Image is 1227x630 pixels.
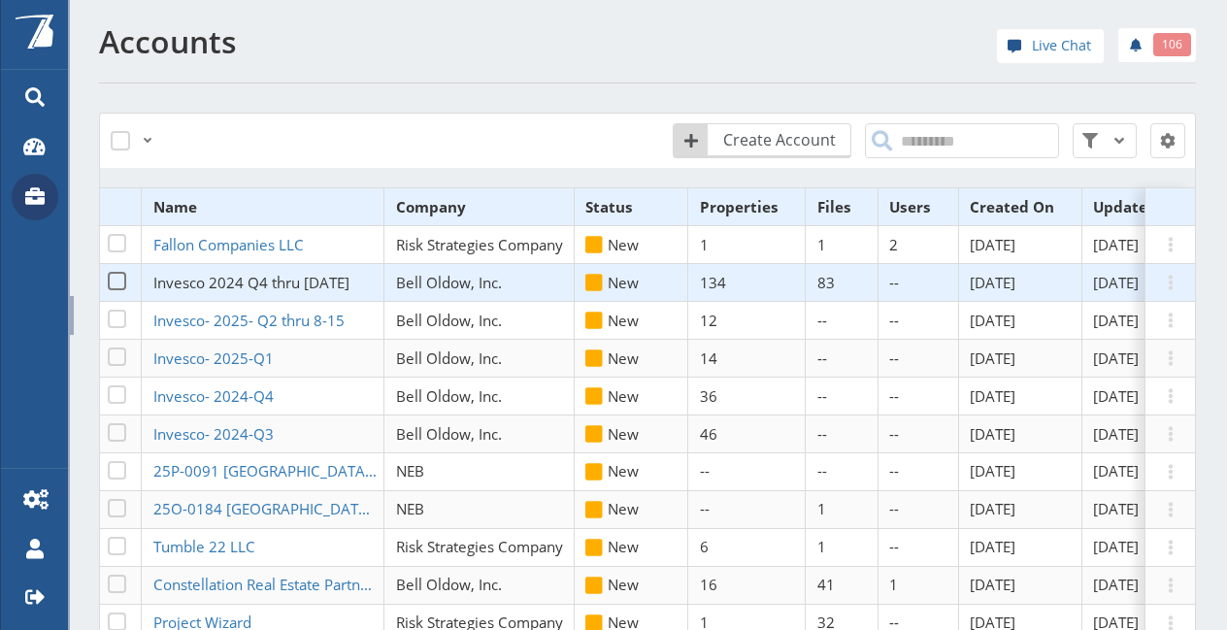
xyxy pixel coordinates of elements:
[384,188,575,226] th: Company
[153,273,355,292] a: Invesco 2024 Q4 thru [DATE]
[700,461,710,481] span: --
[889,348,899,368] span: --
[396,235,563,254] span: Risk Strategies Company
[153,537,261,556] a: Tumble 22 LLC
[111,123,138,150] label: Select All
[997,29,1104,69] div: help
[142,188,384,226] th: Name
[153,235,304,254] span: Fallon Companies LLC
[153,386,280,406] a: Invesco- 2024-Q4
[396,499,424,518] span: NEB
[1081,188,1210,226] th: Updated On
[1093,386,1139,406] span: [DATE]
[817,386,827,406] span: --
[970,348,1015,368] span: [DATE]
[1032,35,1091,56] span: Live Chat
[99,24,636,59] h1: Accounts
[1093,575,1139,594] span: [DATE]
[673,123,851,158] a: Create Account
[153,386,274,406] span: Invesco- 2024-Q4
[817,235,826,254] span: 1
[153,348,274,368] span: Invesco- 2025-Q1
[700,311,717,330] span: 12
[970,386,1015,406] span: [DATE]
[688,188,806,226] th: Properties
[817,273,835,292] span: 83
[700,386,717,406] span: 36
[958,188,1081,226] th: Created On
[585,311,639,330] span: New
[889,273,899,292] span: --
[970,461,1015,481] span: [DATE]
[1093,537,1139,556] span: [DATE]
[153,311,345,330] span: Invesco- 2025- Q2 thru 8-15
[970,575,1015,594] span: [DATE]
[817,348,827,368] span: --
[396,273,502,292] span: Bell Oldow, Inc.
[396,461,424,481] span: NEB
[396,537,563,556] span: Risk Strategies Company
[970,273,1015,292] span: [DATE]
[970,499,1015,518] span: [DATE]
[700,235,709,254] span: 1
[574,188,688,226] th: Status
[1104,24,1196,63] div: notifications
[806,188,879,226] th: Files
[153,461,424,481] span: 25P-0091 [GEOGRAPHIC_DATA] (Direct)
[700,273,726,292] span: 134
[1093,235,1139,254] span: [DATE]
[970,235,1015,254] span: [DATE]
[1093,348,1139,368] span: [DATE]
[1162,36,1182,53] span: 106
[585,537,639,556] span: New
[1118,28,1196,62] a: 106
[396,424,502,444] span: Bell Oldow, Inc.
[700,499,710,518] span: --
[396,348,502,368] span: Bell Oldow, Inc.
[1093,499,1139,518] span: [DATE]
[817,461,827,481] span: --
[817,537,826,556] span: 1
[970,537,1015,556] span: [DATE]
[889,424,899,444] span: --
[153,424,280,444] a: Invesco- 2024-Q3
[585,461,639,481] span: New
[700,348,717,368] span: 14
[153,499,385,518] a: 25O-0184 [GEOGRAPHIC_DATA] ([GEOGRAPHIC_DATA])
[970,311,1015,330] span: [DATE]
[1093,311,1139,330] span: [DATE]
[153,537,255,556] span: Tumble 22 LLC
[153,348,280,368] a: Invesco- 2025-Q1
[1093,273,1139,292] span: [DATE]
[889,311,899,330] span: --
[153,575,385,594] a: Constellation Real Estate Partners
[889,461,899,481] span: --
[970,424,1015,444] span: [DATE]
[153,235,310,254] a: Fallon Companies LLC
[817,424,827,444] span: --
[396,575,502,594] span: Bell Oldow, Inc.
[153,311,350,330] a: Invesco- 2025- Q2 thru 8-15
[889,575,898,594] span: 1
[585,499,639,518] span: New
[1093,461,1139,481] span: [DATE]
[700,575,717,594] span: 16
[153,273,349,292] span: Invesco 2024 Q4 thru [DATE]
[889,537,899,556] span: --
[1093,424,1139,444] span: [DATE]
[153,461,385,481] a: 25P-0091 [GEOGRAPHIC_DATA] (Direct)
[396,386,502,406] span: Bell Oldow, Inc.
[585,273,639,292] span: New
[585,235,639,254] span: New
[700,537,709,556] span: 6
[153,575,381,594] span: Constellation Real Estate Partners
[585,386,639,406] span: New
[817,311,827,330] span: --
[889,235,898,254] span: 2
[153,424,274,444] span: Invesco- 2024-Q3
[997,29,1104,63] a: Live Chat
[711,128,850,151] span: Create Account
[700,424,717,444] span: 46
[817,575,835,594] span: 41
[889,386,899,406] span: --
